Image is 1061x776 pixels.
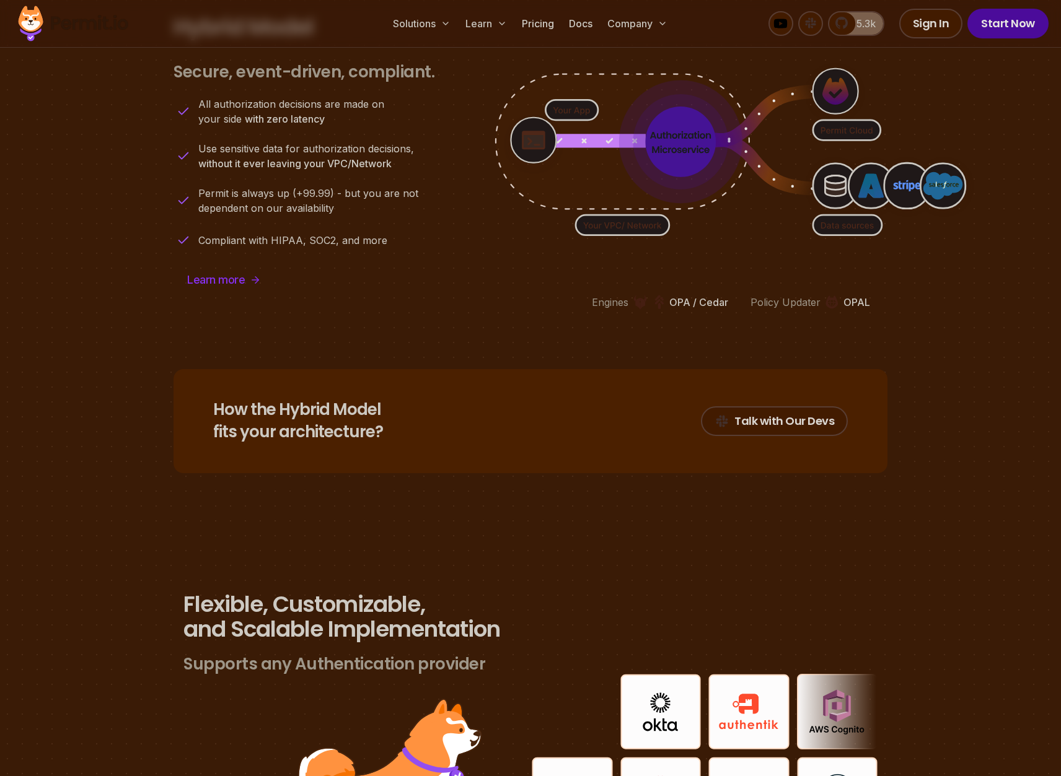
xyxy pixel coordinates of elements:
[849,16,876,31] span: 5.3k
[198,141,414,156] span: Use sensitive data for authorization decisions,
[183,592,878,642] h2: and Scalable Implementation
[183,592,878,617] span: Flexible, Customizable,
[388,11,456,36] button: Solutions
[602,11,672,36] button: Company
[12,2,134,45] img: Permit logo
[899,9,963,38] a: Sign In
[701,406,848,436] a: Talk with Our Devs
[457,32,1005,272] div: animation
[967,9,1049,38] a: Start Now
[843,295,870,310] p: OPAL
[198,97,384,126] p: your side
[213,399,383,443] h2: fits your architecture?
[198,233,387,248] p: Compliant with HIPAA, SOC2, and more
[198,186,418,201] span: Permit is always up (+99.99) - but you are not
[174,265,275,295] a: Learn more
[174,62,434,82] h3: Secure, event-driven, compliant.
[828,11,884,36] a: 5.3k
[198,97,384,111] span: All authorization decisions are made on
[751,295,821,310] p: Policy Updater
[669,295,728,310] p: OPA / Cedar
[564,11,597,36] a: Docs
[198,157,392,170] strong: without it ever leaving your VPC/Network
[213,399,383,421] span: How the Hybrid Model
[245,113,325,125] strong: with zero latency
[183,654,878,674] h3: Supports any Authentication provider
[592,295,628,310] p: Engines
[198,186,418,216] p: dependent on our availability
[517,11,559,36] a: Pricing
[460,11,512,36] button: Learn
[187,271,245,289] span: Learn more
